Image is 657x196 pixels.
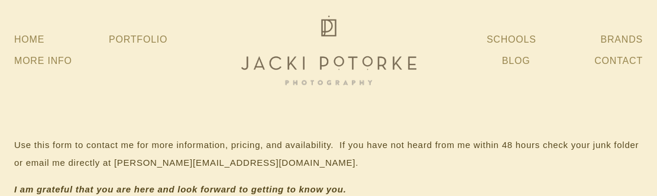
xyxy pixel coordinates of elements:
a: Brands [601,29,643,50]
a: Schools [487,29,536,50]
em: I am grateful that you are here and look forward to getting to know you. [14,184,347,194]
a: Home [14,29,44,50]
a: Contact [594,50,643,72]
a: Portfolio [109,34,167,44]
p: Use this form to contact me for more information, pricing, and availability. If you have not hear... [14,136,643,172]
a: Blog [502,50,530,72]
img: Jacki Potorke Sacramento Family Photographer [234,12,423,88]
a: More Info [14,50,72,72]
